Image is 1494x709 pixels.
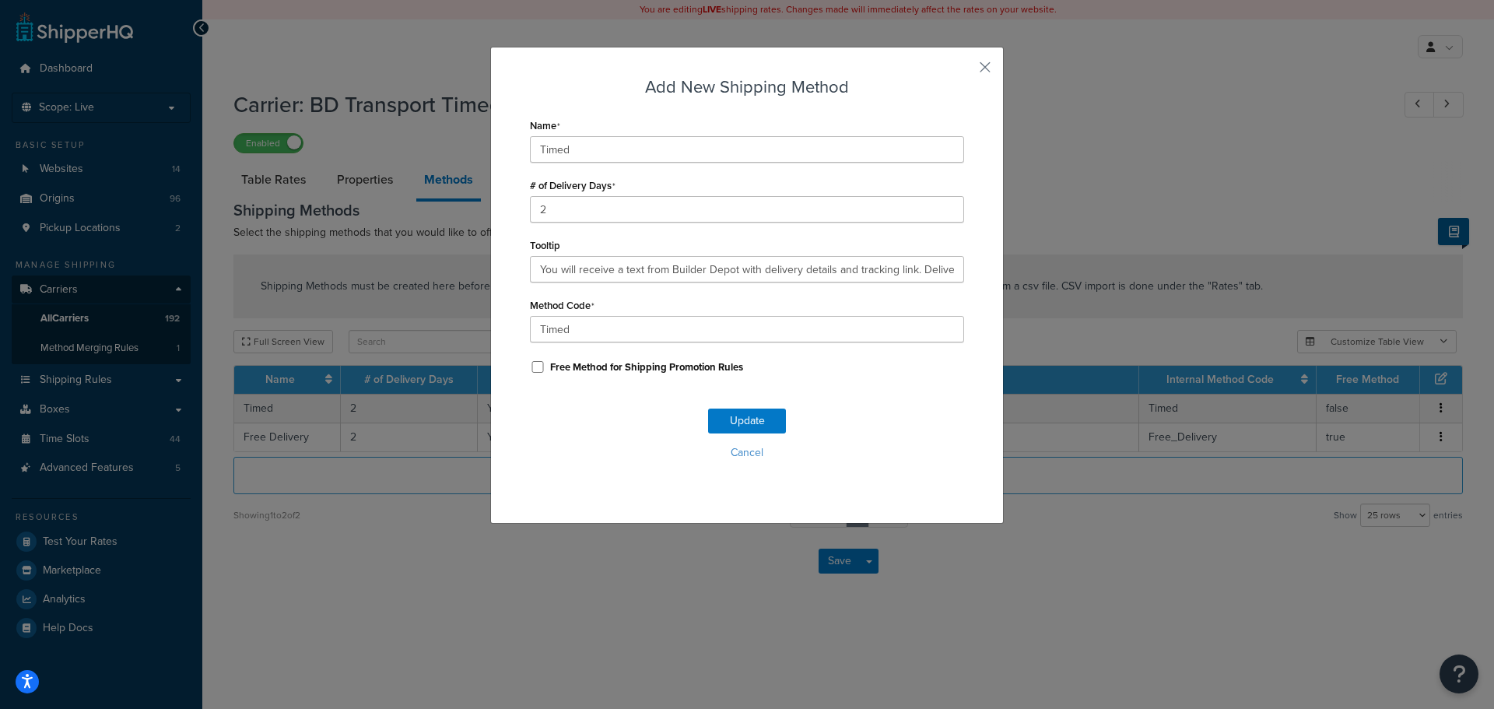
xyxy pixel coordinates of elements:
label: Name [530,120,560,132]
label: Tooltip [530,240,560,251]
button: Cancel [530,441,964,465]
label: # of Delivery Days [530,180,615,192]
h3: Add New Shipping Method [530,75,964,99]
button: Update [708,409,786,433]
label: Free Method for Shipping Promotion Rules [550,360,743,374]
label: Method Code [530,300,594,312]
